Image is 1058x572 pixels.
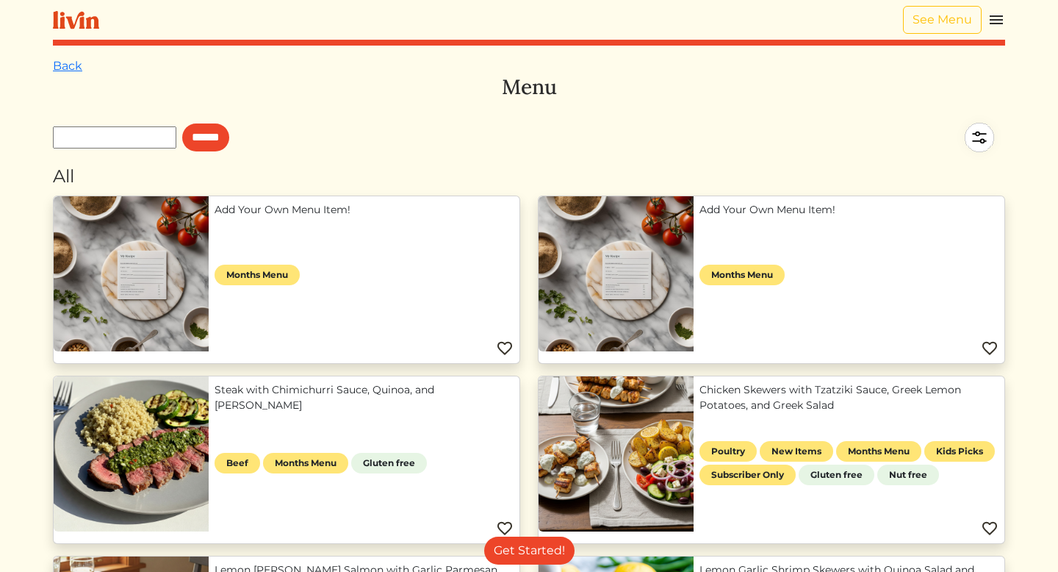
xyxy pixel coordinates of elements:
a: Add Your Own Menu Item! [699,202,998,218]
img: livin-logo-a0d97d1a881af30f6274990eb6222085a2533c92bbd1e4f22c21b4f0d0e3210c.svg [53,11,99,29]
img: Favorite menu item [981,520,998,537]
div: All [53,163,1005,190]
img: Favorite menu item [496,340,514,357]
img: Favorite menu item [496,520,514,537]
h3: Menu [53,75,1005,100]
a: Back [53,59,82,73]
a: Steak with Chimichurri Sauce, Quinoa, and [PERSON_NAME] [215,382,514,413]
img: Favorite menu item [981,340,998,357]
img: filter-5a7d962c2457a2d01fc3f3b070ac7679cf81506dd4bc827d76cf1eb68fb85cd7.svg [954,112,1005,163]
a: See Menu [903,6,982,34]
img: menu_hamburger-cb6d353cf0ecd9f46ceae1c99ecbeb4a00e71ca567a856bd81f57e9d8c17bb26.svg [987,11,1005,29]
a: Chicken Skewers with Tzatziki Sauce, Greek Lemon Potatoes, and Greek Salad [699,382,998,413]
a: Add Your Own Menu Item! [215,202,514,218]
a: Get Started! [484,537,575,565]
